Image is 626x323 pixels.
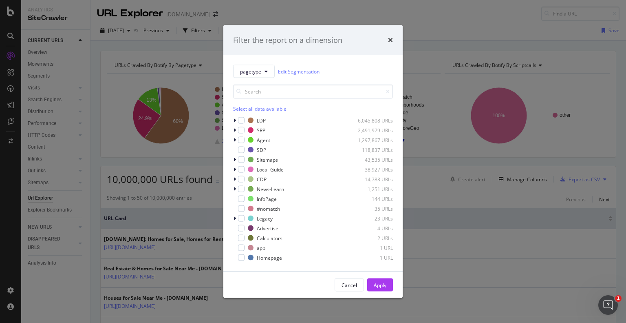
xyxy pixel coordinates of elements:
[257,166,284,173] div: Local-Guide
[257,136,270,143] div: Agent
[353,244,393,251] div: 1 URL
[257,234,282,241] div: Calculators
[353,176,393,183] div: 14,783 URLs
[353,166,393,173] div: 38,927 URLs
[257,127,265,134] div: SRP
[342,281,357,288] div: Cancel
[367,278,393,292] button: Apply
[257,244,265,251] div: app
[353,146,393,153] div: 118,837 URLs
[233,105,393,112] div: Select all data available
[257,146,266,153] div: SDP
[353,195,393,202] div: 144 URLs
[353,215,393,222] div: 23 URLs
[353,117,393,124] div: 6,045,808 URLs
[353,127,393,134] div: 2,491,979 URLs
[353,156,393,163] div: 43,535 URLs
[353,136,393,143] div: 1,297,867 URLs
[233,65,275,78] button: pagetype
[388,35,393,45] div: times
[353,185,393,192] div: 1,251 URLs
[257,205,280,212] div: #nomatch
[233,35,342,45] div: Filter the report on a dimension
[374,281,386,288] div: Apply
[257,195,277,202] div: InfoPage
[353,254,393,261] div: 1 URL
[257,215,273,222] div: Legacy
[353,205,393,212] div: 35 URLs
[223,25,403,298] div: modal
[257,225,278,232] div: Advertise
[257,176,267,183] div: CDP
[353,225,393,232] div: 4 URLs
[240,68,261,75] span: pagetype
[257,185,284,192] div: News-Learn
[233,85,393,99] input: Search
[598,295,618,315] iframe: Intercom live chat
[335,278,364,292] button: Cancel
[615,295,622,302] span: 1
[257,156,278,163] div: Sitemaps
[278,67,320,76] a: Edit Segmentation
[353,234,393,241] div: 2 URLs
[257,117,266,124] div: LDP
[257,254,282,261] div: Homepage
